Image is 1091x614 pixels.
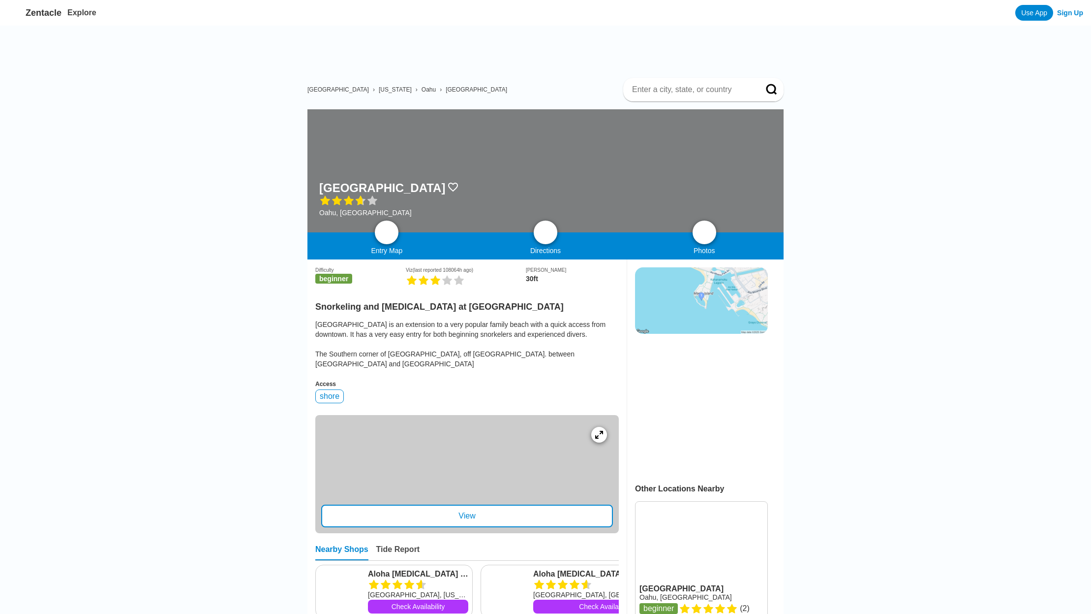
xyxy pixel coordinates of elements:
span: Zentacle [26,8,61,18]
div: Directions [466,247,625,255]
a: [GEOGRAPHIC_DATA] [307,86,369,93]
a: Zentacle logoZentacle [8,5,61,21]
span: › [373,86,375,93]
div: shore [315,389,344,403]
span: beginner [315,274,352,284]
img: directions [540,226,551,238]
h1: [GEOGRAPHIC_DATA] [319,181,445,195]
input: Enter a city, state, or country [631,85,752,95]
img: Aloha Scuba Diving Company [320,569,364,614]
a: [US_STATE] [379,86,412,93]
div: Difficulty [315,267,406,273]
a: Explore [67,8,96,17]
div: [GEOGRAPHIC_DATA] is an extension to a very popular family beach with a quick access from downtow... [315,320,619,369]
div: [GEOGRAPHIC_DATA], [US_STATE] [368,590,468,600]
div: Entry Map [307,247,466,255]
div: View [321,505,613,527]
div: Oahu, [GEOGRAPHIC_DATA] [319,209,459,217]
span: › [416,86,418,93]
a: Check Availability [533,600,678,614]
div: Tide Report [376,545,420,560]
div: [GEOGRAPHIC_DATA], [GEOGRAPHIC_DATA], [US_STATE] [533,590,678,600]
a: entry mapView [315,415,619,533]
a: [GEOGRAPHIC_DATA] [446,86,507,93]
a: Oahu [422,86,436,93]
iframe: Advertisement [635,344,767,467]
img: Zentacle logo [8,5,24,21]
a: Oahu, [GEOGRAPHIC_DATA] [639,593,732,601]
div: 30ft [526,275,619,283]
a: map [375,221,398,244]
img: Aloha Scuba Diving Company [485,569,529,614]
div: Photos [625,247,784,255]
img: map [381,226,393,238]
a: Aloha [MEDICAL_DATA] Company [533,569,678,579]
a: Check Availability [368,600,468,614]
div: [PERSON_NAME] [526,267,619,273]
a: Use App [1015,5,1053,21]
a: photos [693,221,716,244]
h2: Snorkeling and [MEDICAL_DATA] at [GEOGRAPHIC_DATA] [315,296,619,312]
div: Other Locations Nearby [635,485,784,493]
a: Sign Up [1057,9,1083,17]
img: staticmap [635,267,768,334]
div: Nearby Shops [315,545,368,560]
a: directions [534,221,557,244]
img: photos [698,226,710,238]
a: Aloha [MEDICAL_DATA] Company [368,569,468,579]
span: › [440,86,442,93]
iframe: Advertisement [315,26,784,70]
div: Viz (last reported 108064h ago) [406,267,526,273]
div: Access [315,381,619,388]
